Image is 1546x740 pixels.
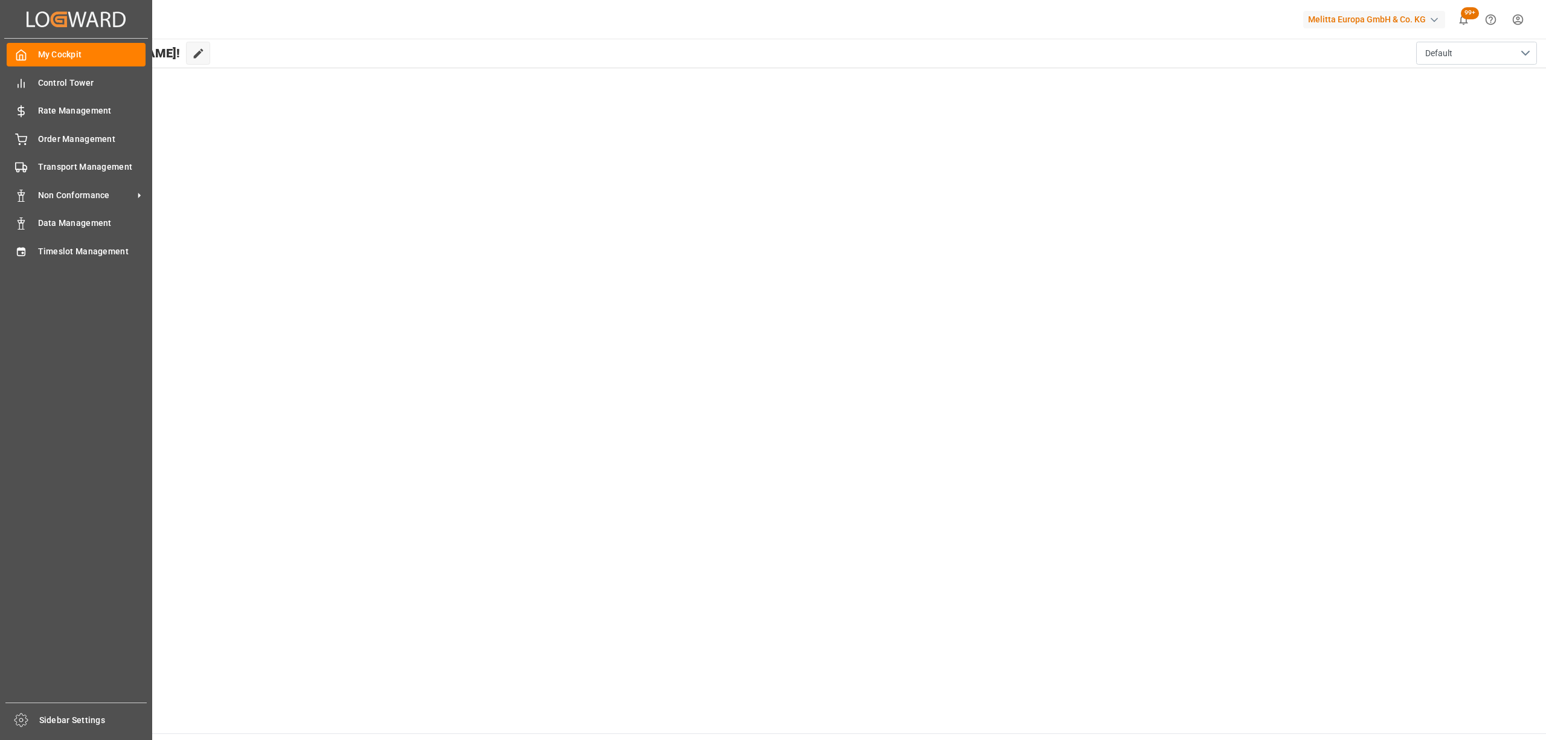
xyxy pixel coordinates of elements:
a: Control Tower [7,71,146,94]
span: Default [1425,47,1452,60]
span: 99+ [1461,7,1479,19]
span: Control Tower [38,77,146,89]
span: Order Management [38,133,146,146]
span: Rate Management [38,105,146,117]
span: Transport Management [38,161,146,173]
a: Rate Management [7,99,146,123]
a: Order Management [7,127,146,150]
span: Timeslot Management [38,245,146,258]
div: Melitta Europa GmbH & Co. KG [1303,11,1445,28]
span: My Cockpit [38,48,146,61]
span: Sidebar Settings [39,714,147,727]
button: open menu [1416,42,1537,65]
a: Timeslot Management [7,239,146,263]
a: My Cockpit [7,43,146,66]
button: Help Center [1477,6,1504,33]
span: Non Conformance [38,189,133,202]
button: Melitta Europa GmbH & Co. KG [1303,8,1450,31]
a: Data Management [7,211,146,235]
button: show 117 new notifications [1450,6,1477,33]
a: Transport Management [7,155,146,179]
span: Data Management [38,217,146,230]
